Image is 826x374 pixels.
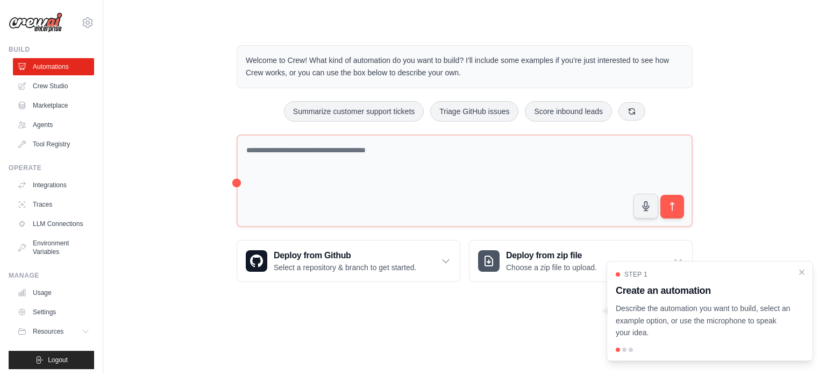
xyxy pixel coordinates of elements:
p: Describe the automation you want to build, select an example option, or use the microphone to spe... [616,302,791,339]
span: Step 1 [624,270,647,279]
button: Logout [9,351,94,369]
h3: Deploy from Github [274,249,416,262]
span: Logout [48,356,68,364]
div: Operate [9,164,94,172]
span: Resources [33,327,63,336]
p: Choose a zip file to upload. [506,262,597,273]
a: Settings [13,304,94,321]
a: Environment Variables [13,235,94,260]
button: Triage GitHub issues [430,101,518,122]
a: Agents [13,116,94,133]
h3: Create an automation [616,283,791,298]
a: Traces [13,196,94,213]
img: Logo [9,12,62,33]
h3: Deploy from zip file [506,249,597,262]
a: Marketplace [13,97,94,114]
button: Summarize customer support tickets [284,101,424,122]
div: Build [9,45,94,54]
p: Welcome to Crew! What kind of automation do you want to build? I'll include some examples if you'... [246,54,683,79]
button: Close walkthrough [797,268,806,277]
a: Integrations [13,177,94,194]
button: Score inbound leads [525,101,612,122]
a: Crew Studio [13,77,94,95]
a: Automations [13,58,94,75]
a: Usage [13,284,94,301]
div: Manage [9,271,94,280]
p: Select a repository & branch to get started. [274,262,416,273]
a: Tool Registry [13,136,94,153]
a: LLM Connections [13,215,94,232]
button: Resources [13,323,94,340]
